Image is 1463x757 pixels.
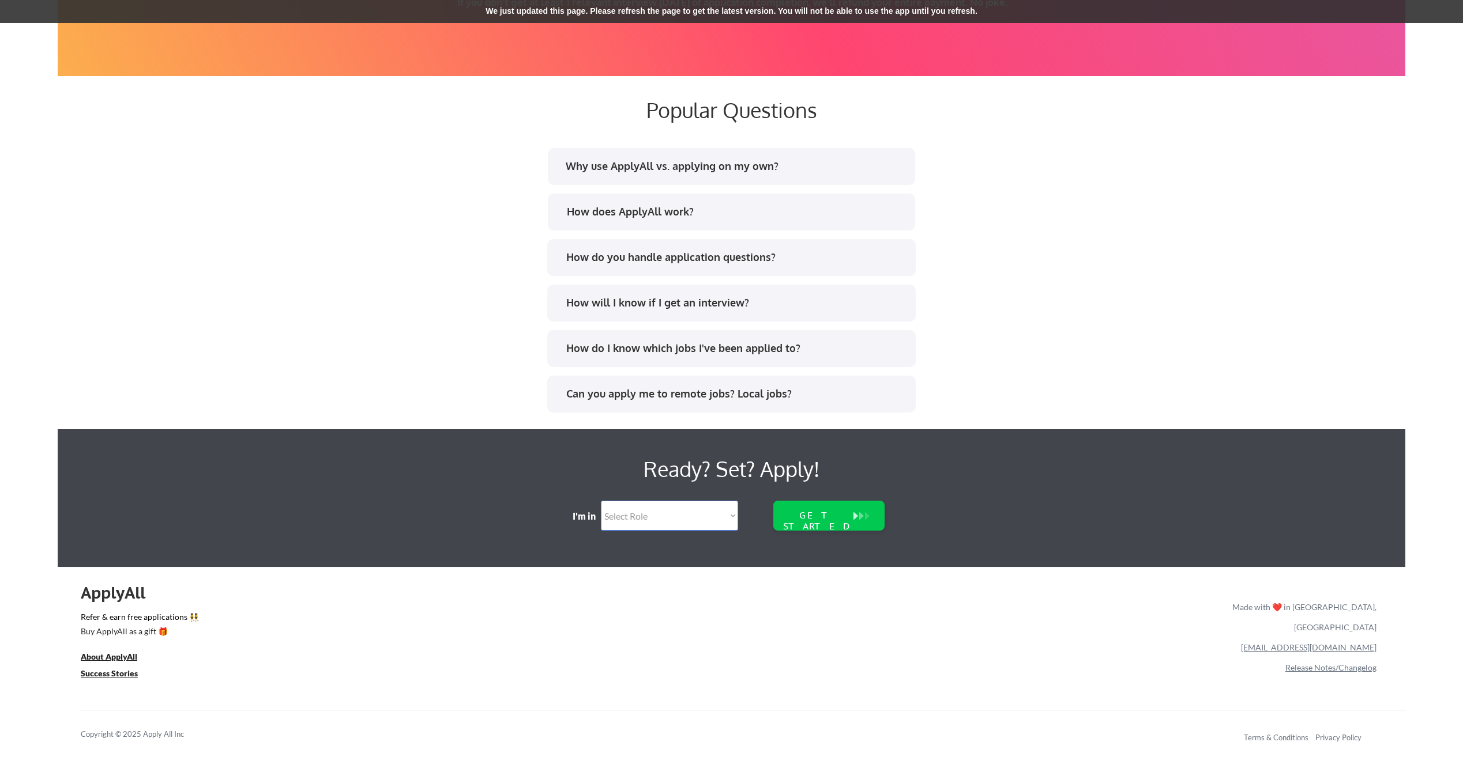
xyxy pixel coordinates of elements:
[81,668,138,678] u: Success Stories
[1241,642,1377,652] a: [EMAIL_ADDRESS][DOMAIN_NAME]
[567,205,905,219] div: How does ApplyAll work?
[81,650,153,665] a: About ApplyAll
[455,97,1009,122] div: Popular Questions
[81,613,991,625] a: Refer & earn free applications 👯‍♀️
[566,250,905,264] div: How do you handle application questions?
[566,387,905,401] div: Can you apply me to remote jobs? Local jobs?
[566,296,905,310] div: How will I know if I get an interview?
[81,627,196,635] div: Buy ApplyAll as a gift 🎁
[81,625,196,639] a: Buy ApplyAll as a gift 🎁
[566,341,905,355] div: How do I know which jobs I've been applied to?
[81,583,159,603] div: ApplyAll
[1285,663,1377,672] a: Release Notes/Changelog
[1315,733,1362,742] a: Privacy Policy
[81,652,137,661] u: About ApplyAll
[81,729,213,740] div: Copyright © 2025 Apply All Inc
[566,159,904,173] div: Why use ApplyAll vs. applying on my own?
[219,452,1244,486] div: Ready? Set? Apply!
[573,510,604,523] div: I'm in
[1244,733,1308,742] a: Terms & Conditions
[81,667,153,682] a: Success Stories
[781,510,855,532] div: GET STARTED
[1228,597,1377,637] div: Made with ❤️ in [GEOGRAPHIC_DATA], [GEOGRAPHIC_DATA]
